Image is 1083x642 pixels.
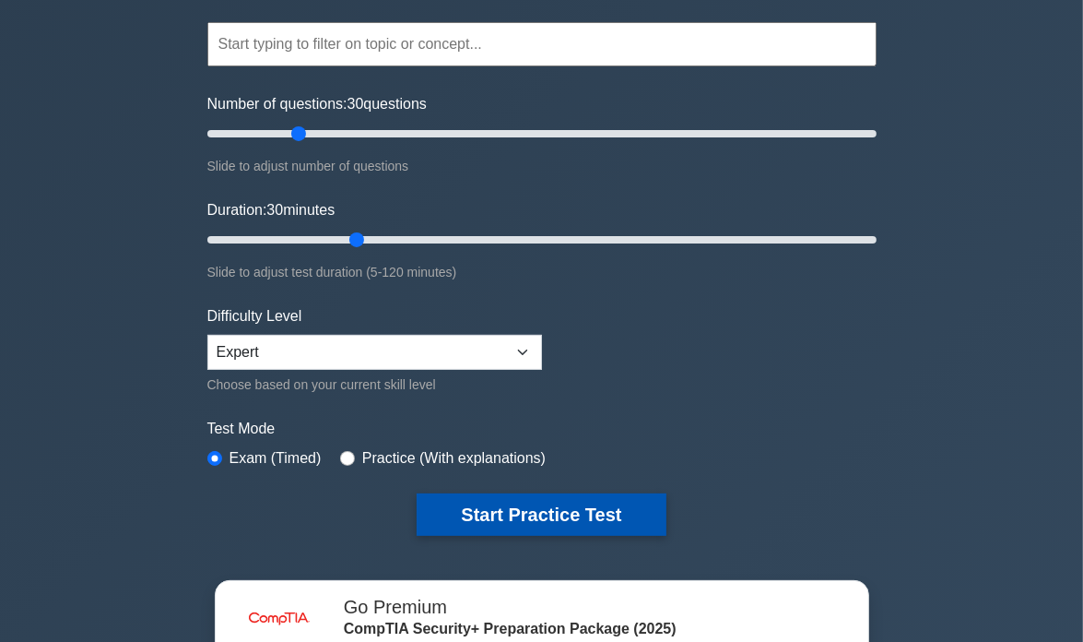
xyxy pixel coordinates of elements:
[347,96,364,112] span: 30
[207,261,877,283] div: Slide to adjust test duration (5-120 minutes)
[207,155,877,177] div: Slide to adjust number of questions
[230,447,322,470] label: Exam (Timed)
[207,93,427,115] label: Number of questions: questions
[266,202,283,218] span: 30
[207,418,877,440] label: Test Mode
[417,493,665,536] button: Start Practice Test
[207,199,335,221] label: Duration: minutes
[362,447,546,470] label: Practice (With explanations)
[207,305,302,327] label: Difficulty Level
[207,22,877,66] input: Start typing to filter on topic or concept...
[207,374,542,396] div: Choose based on your current skill level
